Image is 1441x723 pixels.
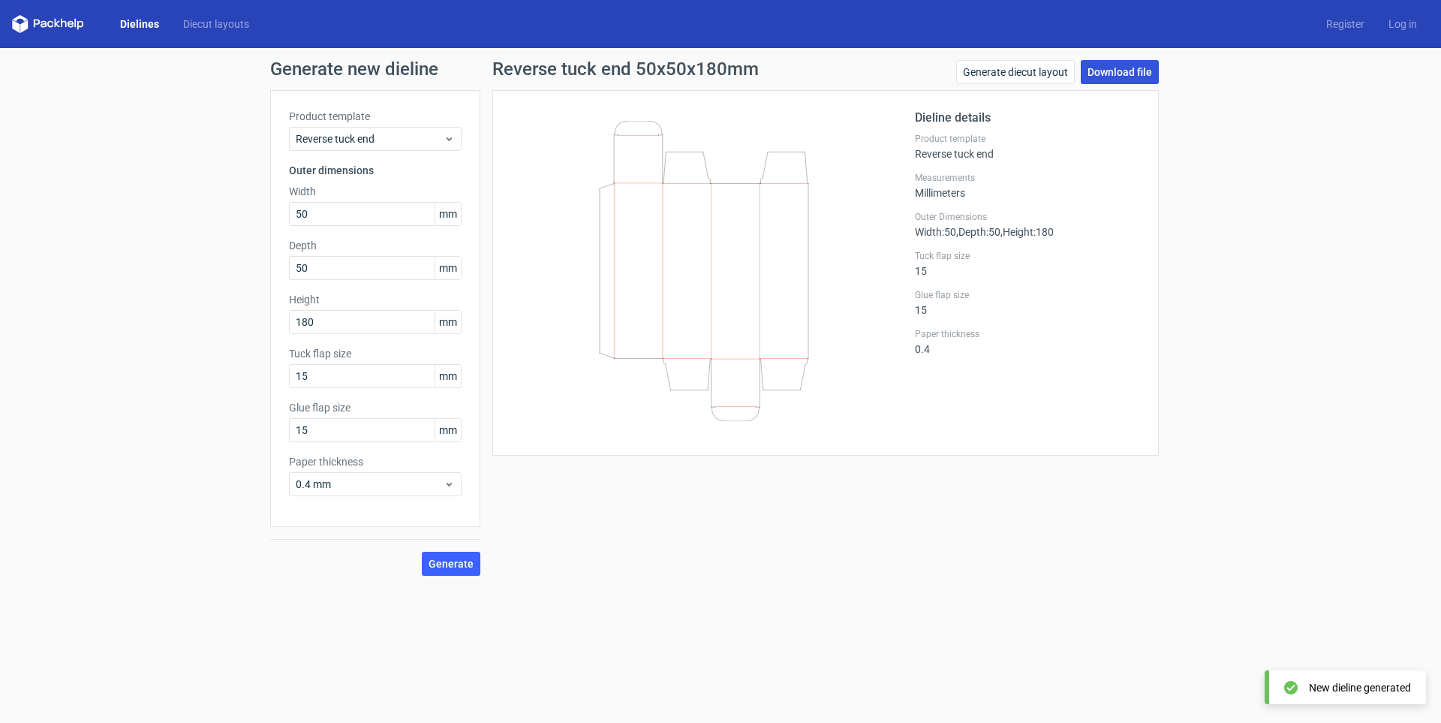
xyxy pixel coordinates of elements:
[1314,17,1376,32] a: Register
[289,454,462,469] label: Paper thickness
[289,292,462,307] label: Height
[915,328,1140,340] label: Paper thickness
[289,346,462,361] label: Tuck flap size
[1309,680,1411,695] div: New dieline generated
[492,60,759,78] h1: Reverse tuck end 50x50x180mm
[915,109,1140,127] h2: Dieline details
[956,226,1000,238] span: , Depth : 50
[289,163,462,178] h3: Outer dimensions
[296,477,444,492] span: 0.4 mm
[289,400,462,415] label: Glue flap size
[435,365,461,387] span: mm
[435,419,461,441] span: mm
[108,17,171,32] a: Dielines
[422,552,480,576] button: Generate
[915,289,1140,301] label: Glue flap size
[915,133,1140,160] div: Reverse tuck end
[1000,226,1054,238] span: , Height : 180
[289,238,462,253] label: Depth
[296,131,444,146] span: Reverse tuck end
[915,172,1140,184] label: Measurements
[1081,60,1159,84] a: Download file
[171,17,261,32] a: Diecut layouts
[435,257,461,279] span: mm
[270,60,1171,78] h1: Generate new dieline
[915,226,956,238] span: Width : 50
[915,250,1140,277] div: 15
[956,60,1075,84] a: Generate diecut layout
[289,109,462,124] label: Product template
[915,133,1140,145] label: Product template
[289,184,462,199] label: Width
[1376,17,1429,32] a: Log in
[429,559,474,569] span: Generate
[915,211,1140,223] label: Outer Dimensions
[915,250,1140,262] label: Tuck flap size
[915,289,1140,316] div: 15
[915,328,1140,355] div: 0.4
[435,203,461,225] span: mm
[435,311,461,333] span: mm
[915,172,1140,199] div: Millimeters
